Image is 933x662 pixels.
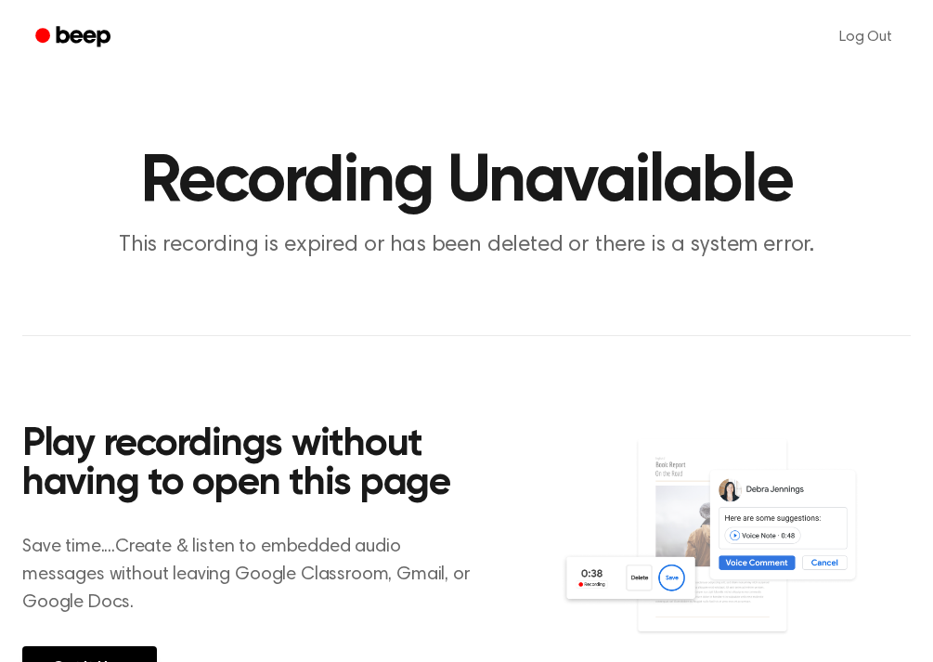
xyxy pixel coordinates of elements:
a: Beep [22,19,127,56]
p: Save time....Create & listen to embedded audio messages without leaving Google Classroom, Gmail, ... [22,533,486,617]
p: This recording is expired or has been deleted or there is a system error. [110,230,823,261]
a: Log Out [821,15,911,59]
h2: Play recordings without having to open this page [22,425,486,503]
h1: Recording Unavailable [22,149,911,215]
